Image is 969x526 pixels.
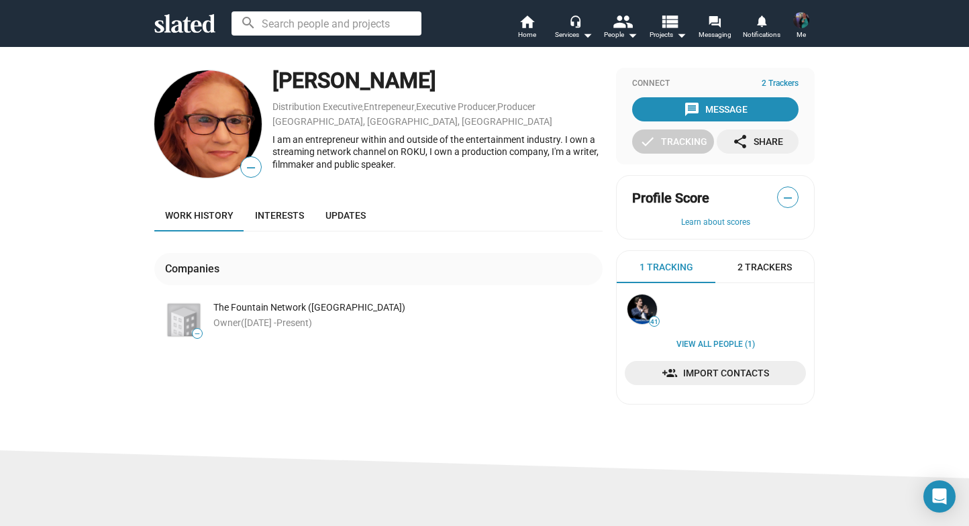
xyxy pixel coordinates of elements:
div: The Fountain Network ([GEOGRAPHIC_DATA]) [213,301,603,314]
span: 2 Trackers [737,261,792,274]
mat-icon: headset_mic [569,15,581,27]
span: Messaging [699,27,731,43]
button: Learn about scores [632,217,799,228]
img: Nicole Sell [793,12,809,28]
span: Present [276,317,309,328]
span: Interests [255,210,304,221]
span: Work history [165,210,234,221]
div: Message [684,97,748,121]
a: View all People (1) [676,339,755,350]
div: Companies [165,262,225,276]
img: The Fountain Network (us) [168,304,200,336]
div: I am an entrepreneur within and outside of the entertainment industry. I own a streaming network ... [272,134,603,171]
mat-icon: people [613,11,632,31]
a: Notifications [738,13,785,43]
div: Tracking [640,129,707,154]
div: Connect [632,78,799,89]
span: Projects [650,27,686,43]
span: 41 [650,318,659,326]
span: 1 Tracking [640,261,693,274]
span: Home [518,27,536,43]
mat-icon: arrow_drop_down [624,27,640,43]
a: Home [503,13,550,43]
a: Import Contacts [625,361,806,385]
div: [PERSON_NAME] [272,66,603,95]
img: Stephan Paternot [627,295,657,324]
span: Import Contacts [635,361,795,385]
span: ([DATE] - ) [241,317,312,328]
button: Tracking [632,129,714,154]
span: Me [797,27,806,43]
mat-icon: home [519,13,535,30]
span: — [193,330,202,337]
span: 2 Trackers [762,78,799,89]
a: Producer [497,101,535,112]
button: Projects [644,13,691,43]
div: Share [732,129,783,154]
mat-icon: share [732,134,748,150]
a: Interests [244,199,315,231]
span: Owner [213,317,241,328]
a: Distribution Executive [272,101,362,112]
div: Services [555,27,593,43]
a: Entrepeneur [364,101,415,112]
mat-icon: check [640,134,656,150]
button: People [597,13,644,43]
button: Share [717,129,799,154]
a: Updates [315,199,376,231]
span: Updates [325,210,366,221]
button: Nicole SellMe [785,9,817,44]
button: Services [550,13,597,43]
span: Notifications [743,27,780,43]
mat-icon: arrow_drop_down [673,27,689,43]
a: Messaging [691,13,738,43]
img: Laura Green [154,70,262,178]
mat-icon: forum [708,15,721,28]
span: , [362,104,364,111]
span: Profile Score [632,189,709,207]
a: Executive Producer [416,101,496,112]
mat-icon: view_list [660,11,679,31]
mat-icon: arrow_drop_down [579,27,595,43]
div: People [604,27,637,43]
span: — [241,159,261,176]
span: , [415,104,416,111]
span: , [496,104,497,111]
div: Open Intercom Messenger [923,480,956,513]
a: [GEOGRAPHIC_DATA], [GEOGRAPHIC_DATA], [GEOGRAPHIC_DATA] [272,116,552,127]
button: Message [632,97,799,121]
input: Search people and projects [232,11,421,36]
span: — [778,189,798,207]
mat-icon: message [684,101,700,117]
mat-icon: notifications [755,14,768,27]
a: Work history [154,199,244,231]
